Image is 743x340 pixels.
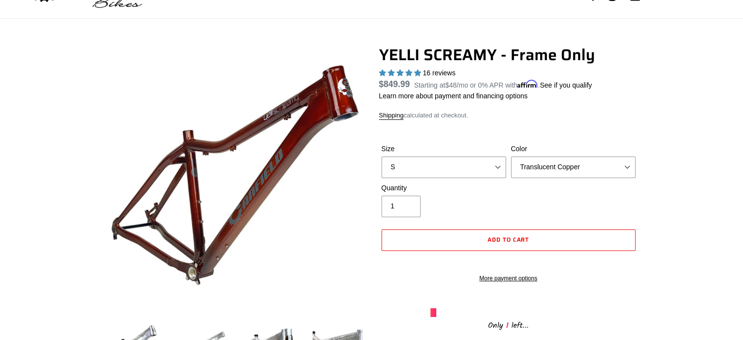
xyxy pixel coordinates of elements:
h1: YELLI SCREAMY - Frame Only [379,45,638,64]
span: $48 [445,81,456,89]
label: Quantity [382,183,506,193]
div: Only left... [430,317,587,332]
a: More payment options [382,274,636,283]
span: $849.99 [379,79,410,89]
a: Shipping [379,112,404,120]
span: 5.00 stars [379,69,423,77]
p: Starting at /mo or 0% APR with . [414,78,592,91]
span: 16 reviews [423,69,455,77]
a: Learn more about payment and financing options [379,92,528,100]
span: Affirm [517,80,538,88]
label: Size [382,144,506,154]
span: Add to cart [488,235,530,244]
label: Color [511,144,636,154]
button: Add to cart [382,229,636,251]
a: See if you qualify - Learn more about Affirm Financing (opens in modal) [540,81,592,89]
div: calculated at checkout. [379,111,638,120]
span: 1 [503,319,511,332]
